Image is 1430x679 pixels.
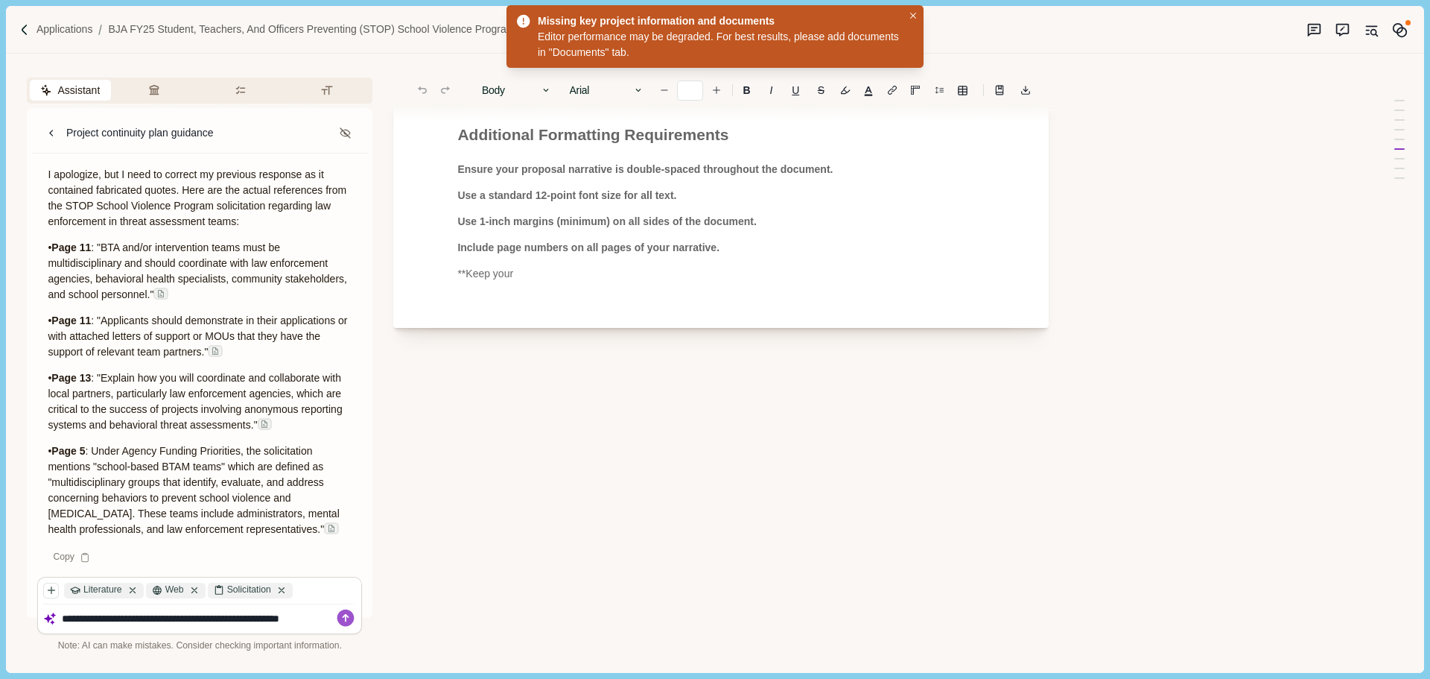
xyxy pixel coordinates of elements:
img: Forward slash icon [92,23,108,37]
button: U [784,80,807,101]
button: Line height [929,80,950,101]
span: Additional Formatting Requirements [457,126,728,143]
a: BJA FY25 Student, Teachers, and Officers Preventing (STOP) School Violence Program (O-BJA-2025-17... [108,22,620,37]
i: I [770,85,773,95]
img: Forward slash icon [18,23,31,37]
div: Project continuity plan guidance [66,125,214,141]
span: : "BTA and/or intervention teams must be multidisciplinary and should coordinate with law enforce... [48,241,349,300]
span: Include page numbers on all pages of your narrative. [457,241,719,253]
span: : Under Agency Funding Priorities, the solicitation mentions "school-based BTAM teams" which are ... [48,445,342,535]
a: Applications [36,22,93,37]
s: S [818,85,824,95]
span: Page 11 [51,315,91,326]
div: Literature [64,583,143,599]
button: S [810,80,832,101]
button: Close [906,8,921,24]
b: B [743,85,751,95]
button: Body [474,80,559,101]
button: Redo [435,80,456,101]
button: Decrease font size [654,80,675,101]
div: Solicitation [208,583,293,599]
span: : "Explain how you will coordinate and collaborate with local partners, particularly law enforcem... [48,372,345,431]
span: • [48,315,51,326]
p: I apologize, but I need to correct my previous response as it contained fabricated quotes. Here a... [48,167,352,230]
span: Page 11 [51,241,91,253]
button: Line height [882,80,903,101]
button: Line height [989,80,1010,101]
span: Use 1-inch margins (minimum) on all sides of the document. [457,215,756,227]
span: Page 13 [51,372,91,384]
span: • [48,445,51,457]
u: U [792,85,799,95]
span: Page 5 [51,445,85,457]
div: Missing key project information and documents [538,13,897,29]
span: Use a standard 12-point font size for all text. [457,189,676,201]
span: Assistant [57,83,100,98]
button: Arial [562,80,651,101]
span: • [48,372,51,384]
span: • [48,241,51,253]
div: Copy [45,548,98,566]
div: Editor performance may be degraded. For best results, please add documents in "Documents" tab. [538,29,903,60]
button: Line height [952,80,973,101]
span: : "Applicants should demonstrate in their applications or with attached letters of support or MOU... [48,315,350,358]
button: Increase font size [706,80,727,101]
button: I [760,80,781,101]
button: B [735,80,758,101]
button: Undo [412,80,433,101]
span: **Keep your [457,268,513,280]
button: Adjust margins [905,80,926,101]
div: Note: AI can make mistakes. Consider checking important information. [37,639,362,653]
div: Web [146,583,205,599]
button: Export to docx [1015,80,1036,101]
span: Ensure your proposal narrative is double-spaced throughout the document. [457,163,833,175]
